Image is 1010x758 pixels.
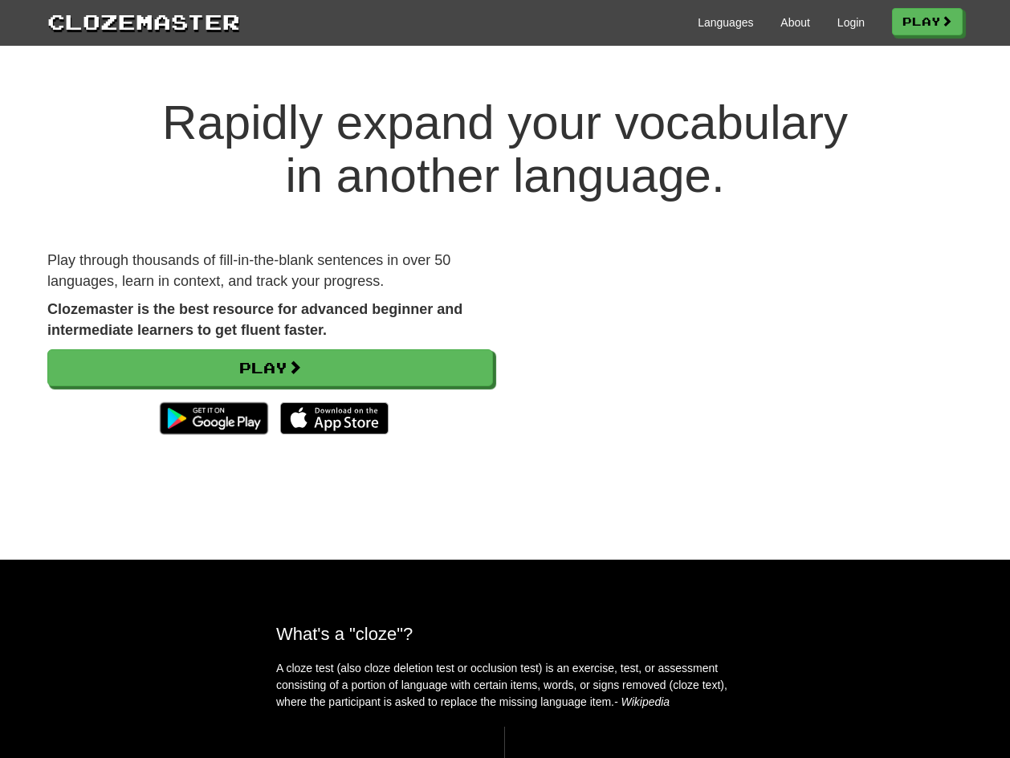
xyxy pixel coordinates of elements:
a: Login [837,14,865,31]
em: - Wikipedia [614,695,670,708]
a: Clozemaster [47,6,240,36]
p: A cloze test (also cloze deletion test or occlusion test) is an exercise, test, or assessment con... [276,660,734,711]
p: Play through thousands of fill-in-the-blank sentences in over 50 languages, learn in context, and... [47,251,493,291]
img: Download_on_the_App_Store_Badge_US-UK_135x40-25178aeef6eb6b83b96f5f2d004eda3bffbb37122de64afbaef7... [280,402,389,434]
a: Play [892,8,963,35]
strong: Clozemaster is the best resource for advanced beginner and intermediate learners to get fluent fa... [47,301,462,338]
img: Get it on Google Play [152,394,276,442]
h2: What's a "cloze"? [276,624,734,644]
a: Play [47,349,493,386]
a: About [780,14,810,31]
a: Languages [698,14,753,31]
